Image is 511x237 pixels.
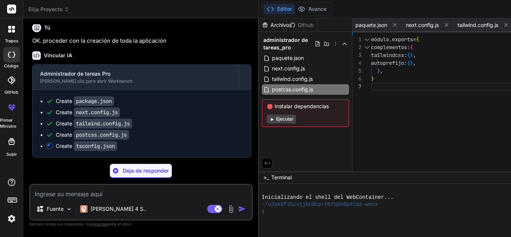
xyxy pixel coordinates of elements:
[227,205,235,213] img: adjunto
[56,131,129,139] div: Create
[272,65,305,72] font: next.config.js
[413,52,416,58] font: ,
[270,22,292,28] font: Archivos
[371,44,407,51] font: complementos
[109,222,132,226] font: está en Bind.
[362,36,372,43] div: Haga clic para contraer el rango.
[406,22,439,28] font: next.config.js
[272,76,313,82] font: tailwind.config.js
[90,222,109,226] font: privacidad
[56,109,120,116] div: Create
[298,22,314,28] font: Github
[80,205,88,213] img: Soneto Claude 4
[263,174,269,180] font: >_
[358,83,361,90] font: 7
[40,70,110,77] font: Administrador de tareas Pro
[32,37,166,44] font: OK. proceder con la creación de toda la aplicación
[362,43,372,51] div: Haga clic para contraer el rango.
[4,63,19,69] font: código
[276,116,294,122] font: Ejecutar
[272,86,313,92] font: postcss.config.js
[458,22,498,28] font: tailwind.config.js
[44,24,51,31] font: Tú
[295,4,330,14] button: Avance
[262,194,394,200] font: Inicializando el shell del WebContainer...
[404,60,407,66] font: :
[358,44,361,51] font: 2
[407,44,410,51] font: :
[74,119,132,128] code: tailwind.config.js
[355,22,387,28] font: paquete.json
[404,52,407,58] font: :
[74,141,117,151] code: tsconfig.json
[410,44,413,51] font: {
[56,120,132,127] div: Create
[413,36,416,43] font: =
[6,152,17,157] font: Subir
[358,52,361,58] font: 3
[66,206,72,212] img: Seleccione modelos
[371,36,389,43] font: módulo
[264,4,295,14] button: Editor
[410,52,413,58] font: }
[308,6,327,12] font: Avance
[5,38,18,43] font: trapos
[358,67,361,74] font: 5
[371,52,404,58] font: tailwindcss
[275,103,329,109] font: Instalar dependencias
[371,60,404,66] font: autoprefijo
[56,142,117,150] div: Create
[358,75,361,82] font: 6
[123,167,169,174] font: Deja de responder
[47,206,64,212] font: Fuente
[377,67,380,74] font: }
[271,174,292,180] font: Terminal
[272,55,304,61] font: paquete.json
[74,96,114,106] code: package.json
[416,36,419,43] font: {
[4,89,18,95] font: GitHub
[358,60,361,66] font: 4
[389,36,413,43] font: .exports
[91,206,146,212] font: [PERSON_NAME] 4 S..
[262,209,266,215] font: ❯
[44,52,72,58] font: Vincular IA
[28,6,62,12] font: Elija Proyecto
[74,107,120,117] code: next.config.js
[407,52,410,58] font: {
[40,78,132,84] font: [PERSON_NAME] clic para abrir Workbench
[277,6,292,12] font: Editor
[267,115,296,124] button: Ejecutar
[5,212,18,225] img: ajustes
[413,60,416,66] font: ,
[29,222,90,226] font: Siempre revise sus respuestas. Su
[56,97,114,105] div: Create
[358,36,361,43] font: 1
[407,60,410,66] font: {
[74,130,129,140] code: postcss.config.js
[238,205,246,213] img: icono
[262,201,378,207] font: ~/u3uk0f35zsjjbn9cprh6fq9h0p4tm2-wnxx
[371,75,374,82] font: }
[33,65,239,89] button: Administrador de tareas Pro[PERSON_NAME] clic para abrir Workbench
[380,67,383,74] font: ,
[410,60,413,66] font: }
[263,37,308,51] font: administrador de tareas_pro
